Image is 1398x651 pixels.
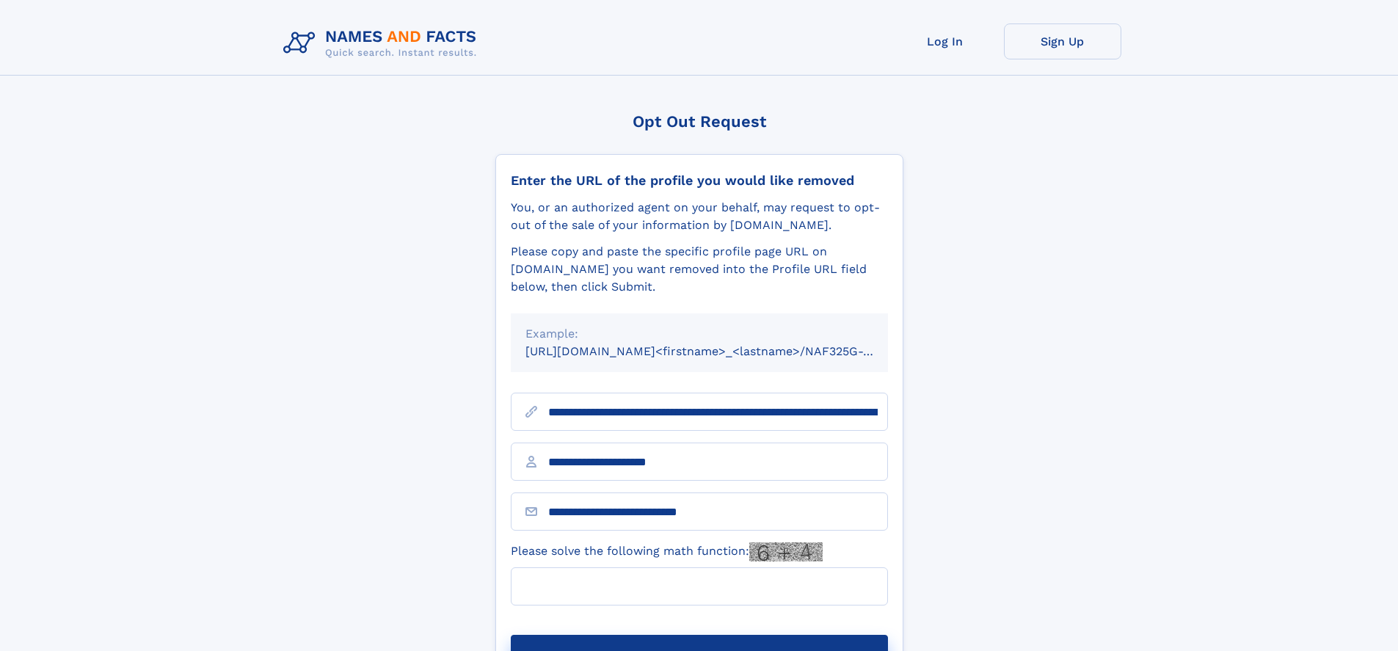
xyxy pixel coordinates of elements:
div: Enter the URL of the profile you would like removed [511,172,888,189]
label: Please solve the following math function: [511,542,823,561]
a: Log In [887,23,1004,59]
a: Sign Up [1004,23,1121,59]
div: You, or an authorized agent on your behalf, may request to opt-out of the sale of your informatio... [511,199,888,234]
div: Example: [525,325,873,343]
small: [URL][DOMAIN_NAME]<firstname>_<lastname>/NAF325G-xxxxxxxx [525,344,916,358]
img: Logo Names and Facts [277,23,489,63]
div: Opt Out Request [495,112,903,131]
div: Please copy and paste the specific profile page URL on [DOMAIN_NAME] you want removed into the Pr... [511,243,888,296]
